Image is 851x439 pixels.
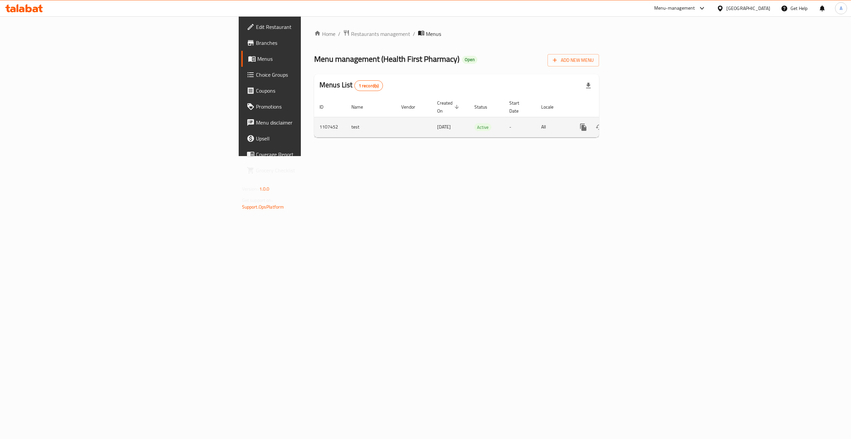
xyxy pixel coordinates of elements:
a: Coverage Report [241,146,381,162]
span: Get support on: [242,196,273,205]
div: Export file [580,78,596,94]
h2: Menus List [319,80,383,91]
span: [DATE] [437,123,451,131]
a: Promotions [241,99,381,115]
span: Edit Restaurant [256,23,376,31]
span: Coupons [256,87,376,95]
span: Grocery Checklist [256,166,376,174]
span: Version: [242,185,258,193]
a: Coupons [241,83,381,99]
a: Grocery Checklist [241,162,381,178]
td: All [536,117,570,137]
button: more [575,119,591,135]
a: Edit Restaurant [241,19,381,35]
span: Menus [426,30,441,38]
div: Active [474,123,491,131]
span: Created On [437,99,461,115]
span: Name [351,103,372,111]
span: ID [319,103,332,111]
td: - [504,117,536,137]
th: Actions [570,97,645,117]
span: A [840,5,842,12]
a: Branches [241,35,381,51]
a: Support.OpsPlatform [242,203,284,211]
span: Menus [257,55,376,63]
span: Menu disclaimer [256,119,376,127]
a: Menu disclaimer [241,115,381,131]
a: Menus [241,51,381,67]
nav: breadcrumb [314,30,599,38]
span: Upsell [256,134,376,142]
span: Start Date [509,99,528,115]
button: Add New Menu [547,54,599,66]
a: Choice Groups [241,67,381,83]
span: Status [474,103,496,111]
span: Active [474,124,491,131]
div: Open [462,56,477,64]
li: / [413,30,415,38]
a: Upsell [241,131,381,146]
div: [GEOGRAPHIC_DATA] [726,5,770,12]
span: Choice Groups [256,71,376,79]
span: Locale [541,103,562,111]
table: enhanced table [314,97,645,137]
span: 1.0.0 [259,185,270,193]
button: Change Status [591,119,607,135]
span: Coverage Report [256,150,376,158]
span: Open [462,57,477,62]
span: Add New Menu [553,56,594,64]
div: Total records count [354,80,383,91]
span: 1 record(s) [355,83,383,89]
span: Promotions [256,103,376,111]
span: Menu management ( Health First Pharmacy ) [314,51,459,66]
span: Branches [256,39,376,47]
span: Vendor [401,103,424,111]
div: Menu-management [654,4,695,12]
